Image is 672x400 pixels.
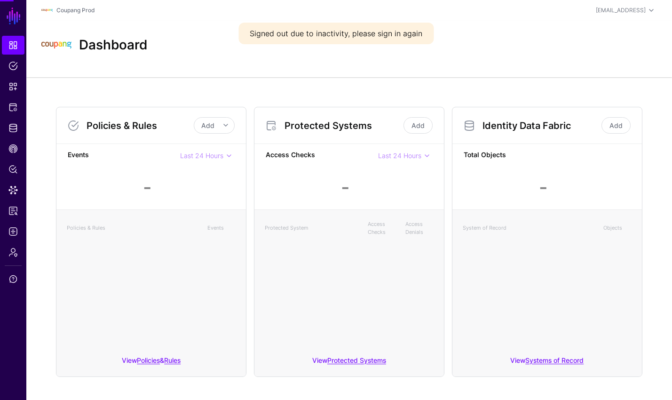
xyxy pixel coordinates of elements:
a: Rules [164,356,181,364]
th: System of Record [458,216,599,240]
span: Add [201,121,214,129]
h2: Dashboard [79,37,147,53]
strong: Events [68,150,180,161]
a: Coupang Prod [56,7,95,14]
th: Access Denials [401,216,438,240]
a: Identity Data Fabric [2,119,24,137]
a: Add [403,117,433,134]
a: Dashboard [2,36,24,55]
div: View [254,350,444,376]
span: Data Lens [8,185,18,195]
a: CAEP Hub [2,139,24,158]
div: - [341,173,350,201]
span: Last 24 Hours [378,152,421,160]
th: Access Checks [363,216,401,240]
th: Policies & Rules [62,216,203,240]
th: Protected System [260,216,363,240]
a: Data Lens [2,181,24,200]
img: svg+xml;base64,PHN2ZyBpZD0iTG9nbyIgeG1sbnM9Imh0dHA6Ly93d3cudzMub3JnLzIwMDAvc3ZnIiB3aWR0aD0iMTIxLj... [41,30,71,60]
h3: Protected Systems [285,120,402,131]
h3: Identity Data Fabric [482,120,600,131]
a: Systems of Record [525,356,584,364]
div: - [539,173,548,201]
span: Dashboard [8,40,18,50]
a: Add [601,117,631,134]
span: Logs [8,227,18,236]
a: Protected Systems [327,356,386,364]
a: Policies [137,356,160,364]
div: Signed out due to inactivity, please sign in again [238,23,434,44]
div: [EMAIL_ADDRESS] [596,6,646,15]
span: Last 24 Hours [180,152,223,160]
span: Policies [8,61,18,71]
strong: Total Objects [464,150,631,161]
a: Policy Lens [2,160,24,179]
span: Reports [8,206,18,216]
a: Logs [2,222,24,241]
th: Objects [599,216,636,240]
h3: Policies & Rules [87,120,194,131]
img: svg+xml;base64,PHN2ZyBpZD0iTG9nbyIgeG1sbnM9Imh0dHA6Ly93d3cudzMub3JnLzIwMDAvc3ZnIiB3aWR0aD0iMTIxLj... [41,5,53,16]
div: View & [56,350,246,376]
span: Identity Data Fabric [8,123,18,133]
a: Policies [2,56,24,75]
span: Policy Lens [8,165,18,174]
div: View [452,350,642,376]
a: Admin [2,243,24,262]
span: Admin [8,248,18,257]
a: SGNL [6,6,22,26]
a: Reports [2,201,24,220]
div: - [143,173,152,201]
span: Protected Systems [8,103,18,112]
strong: Access Checks [266,150,378,161]
a: Snippets [2,77,24,96]
span: Snippets [8,82,18,91]
span: Support [8,274,18,284]
a: Protected Systems [2,98,24,117]
th: Events [203,216,240,240]
span: CAEP Hub [8,144,18,153]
